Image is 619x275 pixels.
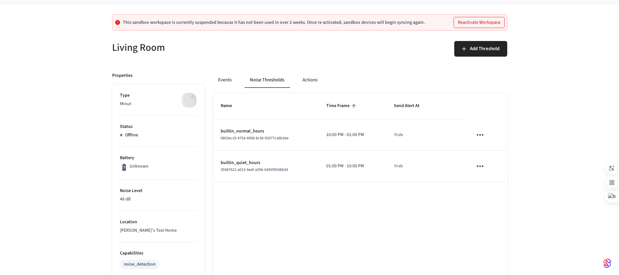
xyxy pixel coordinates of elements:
img: SeamLogoGradient.69752ec5.svg [603,258,611,268]
span: 35487622-a012-4eaf-a35b-b850f95485dd [221,167,288,172]
p: Noise Level [120,187,197,194]
span: 75 db [394,132,403,138]
p: Properties [112,72,133,79]
p: Capabilities [120,250,197,257]
span: 0802ec19-475a-4008-8c56-93377ca6b3ee [221,135,289,141]
span: Send Alert At [394,101,428,111]
h5: Living Room [112,41,306,54]
p: builtin_quiet_hours [221,159,311,166]
p: builtin_normal_hours [221,128,311,135]
button: Noise Thresholds [245,72,290,88]
p: Type [120,92,197,99]
p: Location [120,219,197,226]
button: Add Threshold [454,41,507,57]
p: 10:00 PM - 01:00 PM [326,131,364,138]
p: [PERSON_NAME]'s Test Home [120,227,197,234]
span: Name [221,101,240,111]
button: Reactivate Workspace [454,17,504,28]
p: 01:00 PM - 10:00 PM [326,163,364,170]
div: noise_detection [124,261,156,268]
span: Add Threshold [470,45,499,53]
button: Actions [297,72,323,88]
button: Events [213,72,237,88]
p: Offline [125,132,138,139]
p: Status [120,123,197,130]
p: 48 dB [120,196,197,203]
p: Battery [120,155,197,161]
div: ant example [213,72,507,88]
p: Unknown [130,163,148,170]
img: Minut Sensor [181,92,197,108]
span: 70 db [394,163,403,169]
table: sticky table [213,93,507,182]
p: Minut [120,101,197,107]
span: Time Frame [326,101,358,111]
p: This sandbox workspace is currently suspended because it has not been used in over 2 weeks. Once ... [123,20,425,25]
